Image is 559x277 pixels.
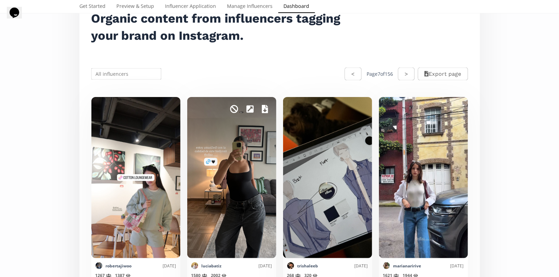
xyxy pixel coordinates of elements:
a: luciabatiz [202,263,222,269]
a: marianaririve [393,263,421,269]
img: 447246501_1013702200275134_775441164918300660_n.jpg [191,262,198,269]
img: 523339775_18514071424017020_6045747530175951846_n.jpg [383,262,390,269]
div: [DATE] [222,263,272,269]
h2: Organic content from influencers tagging your brand on Instagram. [91,10,350,44]
button: < [345,68,361,80]
div: [DATE] [132,263,176,269]
a: trishaleeb [297,263,318,269]
div: [DATE] [421,263,464,269]
img: 503629224_18502802254025500_8296131673204491605_n.jpg [287,262,294,269]
iframe: chat widget [7,7,29,27]
button: Export page [418,68,468,80]
input: All influencers [90,67,163,81]
a: robertajiwoo [106,263,132,269]
div: Page 7 of 156 [367,71,393,77]
button: > [398,68,415,80]
img: 524810648_18520113457031687_8089223174440955574_n.jpg [96,262,102,269]
div: [DATE] [318,263,368,269]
